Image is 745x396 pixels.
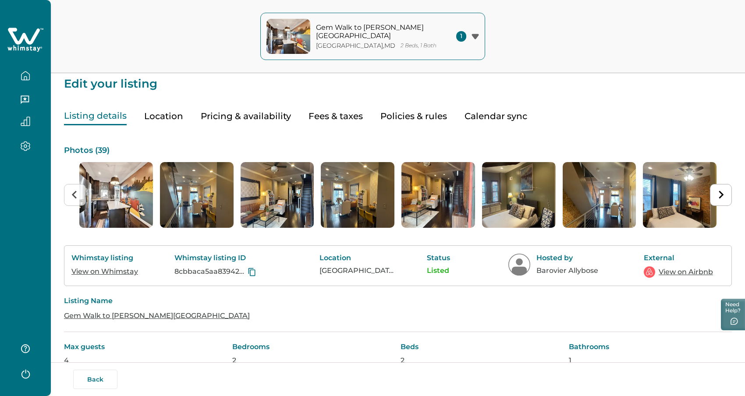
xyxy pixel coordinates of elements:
p: Bedrooms [232,343,395,351]
li: 3 of 39 [241,162,314,228]
button: Calendar sync [465,107,527,125]
a: View on Whimstay [71,267,138,276]
p: Gem Walk to [PERSON_NAME][GEOGRAPHIC_DATA] [316,23,434,40]
p: 2 [232,356,395,365]
img: list-photos [160,162,234,228]
p: 4 [64,356,227,365]
img: list-photos [241,162,314,228]
p: 8cbbaca5aa83942cc154f8291b611da1 [174,267,246,276]
li: 2 of 39 [160,162,234,228]
p: Max guests [64,343,227,351]
p: Listed [427,266,475,275]
span: 1 [456,31,466,42]
li: 7 of 39 [563,162,636,228]
li: 4 of 39 [321,162,394,228]
p: 2 Beds, 1 Bath [401,42,436,49]
button: Back [73,370,117,389]
button: Previous slide [64,184,86,206]
li: 8 of 39 [643,162,717,228]
button: Pricing & availability [201,107,291,125]
p: 2 [401,356,564,365]
p: External [644,254,714,262]
p: 1 [569,356,732,365]
button: Fees & taxes [309,107,363,125]
p: Whimstay listing ID [174,254,286,262]
p: Edit your listing [64,69,732,90]
p: Status [427,254,475,262]
p: Photos ( 39 ) [64,146,732,155]
p: [GEOGRAPHIC_DATA], [GEOGRAPHIC_DATA], [GEOGRAPHIC_DATA] [319,266,394,275]
img: list-photos [563,162,636,228]
img: list-photos [321,162,394,228]
button: Listing details [64,107,127,125]
button: Location [144,107,183,125]
p: Location [319,254,394,262]
img: list-photos [482,162,556,228]
p: Beds [401,343,564,351]
p: Barovier Allybose [536,266,611,275]
button: Policies & rules [380,107,447,125]
a: Gem Walk to [PERSON_NAME][GEOGRAPHIC_DATA] [64,311,250,320]
p: Bathrooms [569,343,732,351]
li: 1 of 39 [79,162,153,228]
button: Next slide [710,184,732,206]
button: property-coverGem Walk to [PERSON_NAME][GEOGRAPHIC_DATA][GEOGRAPHIC_DATA],MD2 Beds, 1 Bath1 [260,13,485,60]
p: Whimstay listing [71,254,142,262]
li: 5 of 39 [401,162,475,228]
img: list-photos [643,162,717,228]
p: Hosted by [536,254,611,262]
p: [GEOGRAPHIC_DATA] , MD [316,42,395,49]
img: list-photos [401,162,475,228]
p: Listing Name [64,297,732,305]
a: View on Airbnb [659,267,713,277]
img: property-cover [266,19,310,54]
li: 6 of 39 [482,162,556,228]
img: list-photos [79,162,153,228]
